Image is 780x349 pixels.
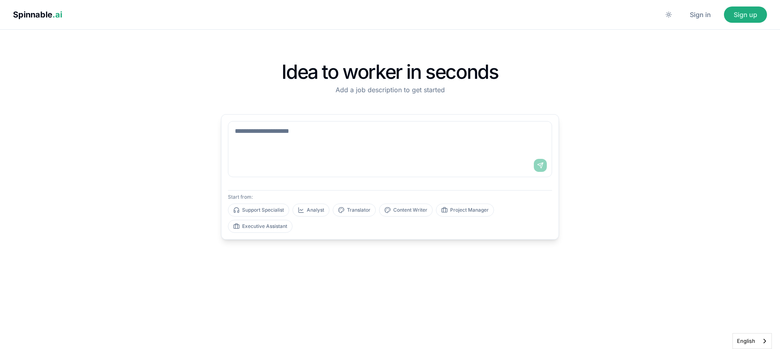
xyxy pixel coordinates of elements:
button: Project Manager [436,204,494,217]
button: Executive Assistant [228,220,292,233]
aside: Language selected: English [732,333,772,349]
button: Translator [333,204,376,217]
div: Language [732,333,772,349]
h1: Idea to worker in seconds [221,62,559,82]
span: Spinnable [13,10,62,20]
a: English [733,334,771,349]
span: .ai [52,10,62,20]
button: Sign up [724,7,767,23]
p: Start from: [228,194,552,200]
button: Sign in [680,7,721,23]
button: Analyst [292,204,329,217]
p: Add a job description to get started [221,85,559,95]
button: Support Specialist [228,204,289,217]
button: Switch to dark mode [661,7,677,23]
button: Content Writer [379,204,433,217]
